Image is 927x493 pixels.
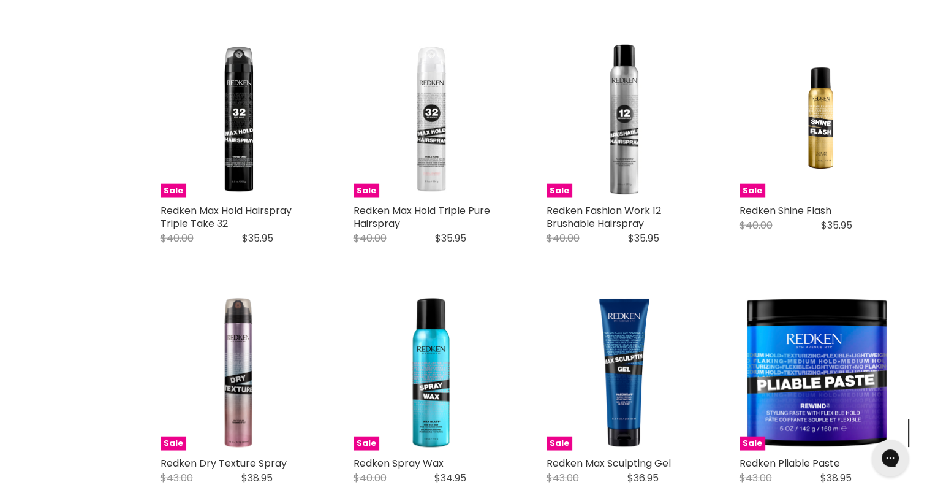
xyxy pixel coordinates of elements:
[161,231,194,245] span: $40.00
[161,471,193,485] span: $43.00
[547,42,703,198] img: Redken Fashion Work 12 Brushable Hairspray
[821,218,852,232] span: $35.95
[547,294,703,451] img: Redken Max Sculpting Gel
[241,471,273,485] span: $38.95
[547,456,671,470] a: Redken Max Sculpting Gel
[354,204,490,231] a: Redken Max Hold Triple Pure Hairspray
[547,437,572,451] span: Sale
[740,184,765,198] span: Sale
[547,471,579,485] span: $43.00
[354,42,510,198] img: Redken Max Hold Triple Pure Hairspray
[161,294,317,451] img: Redken Dry Texture Spray
[354,184,379,198] span: Sale
[740,471,772,485] span: $43.00
[740,456,840,470] a: Redken Pliable Paste
[740,42,896,198] a: Redken Shine Flash Sale
[866,435,915,481] iframe: Gorgias live chat messenger
[547,294,703,451] a: Redken Max Sculpting Gel Redken Max Sculpting Gel Sale
[820,471,852,485] span: $38.95
[161,42,317,198] img: Redken Max Hold Hairspray Triple Take 32
[547,184,572,198] span: Sale
[740,204,831,218] a: Redken Shine Flash
[242,231,273,245] span: $35.95
[354,456,444,470] a: Redken Spray Wax
[740,294,896,451] a: Redken Pliable Paste Redken Pliable Paste Sale
[435,231,466,245] span: $35.95
[161,204,292,231] a: Redken Max Hold Hairspray Triple Take 32
[434,471,466,485] span: $34.95
[768,42,867,198] img: Redken Shine Flash
[628,231,659,245] span: $35.95
[354,294,510,451] img: Redken Spray Wax
[354,42,510,198] a: Redken Max Hold Triple Pure Hairspray Redken Max Hold Triple Pure Hairspray Sale
[547,231,580,245] span: $40.00
[161,42,317,198] a: Redken Max Hold Hairspray Triple Take 32 Redken Max Hold Hairspray Triple Take 32 Sale
[161,184,186,198] span: Sale
[161,294,317,451] a: Redken Dry Texture Spray Sale
[547,204,661,231] a: Redken Fashion Work 12 Brushable Hairspray
[547,42,703,198] a: Redken Fashion Work 12 Brushable Hairspray Redken Fashion Work 12 Brushable Hairspray Sale
[354,231,387,245] span: $40.00
[740,437,765,451] span: Sale
[354,471,387,485] span: $40.00
[161,456,287,470] a: Redken Dry Texture Spray
[161,437,186,451] span: Sale
[740,218,773,232] span: $40.00
[740,294,896,451] img: Redken Pliable Paste
[354,294,510,451] a: Redken Spray Wax Redken Spray Wax Sale
[354,437,379,451] span: Sale
[627,471,659,485] span: $36.95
